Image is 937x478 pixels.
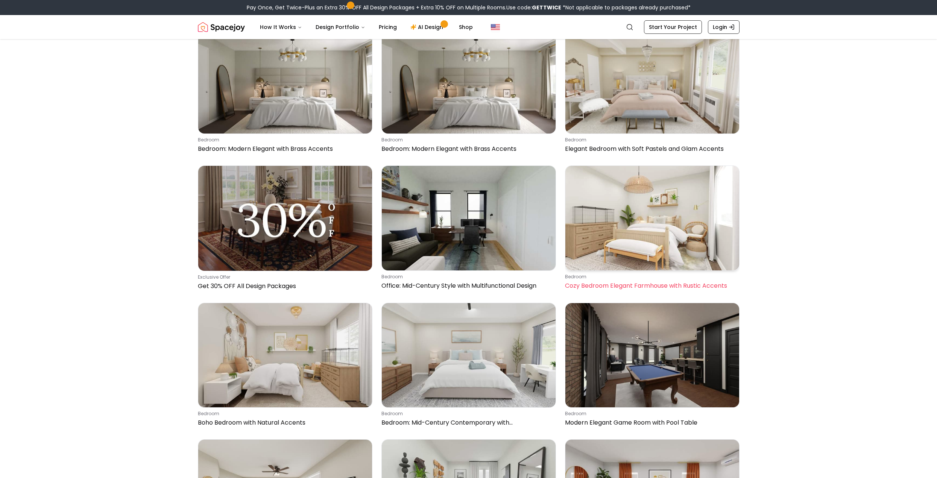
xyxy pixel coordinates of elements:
[381,137,553,143] p: bedroom
[310,20,371,35] button: Design Portfolio
[565,29,740,156] a: Elegant Bedroom with Soft Pastels and Glam AccentsbedroomElegant Bedroom with Soft Pastels and Gl...
[198,20,245,35] img: Spacejoy Logo
[565,418,737,427] p: Modern Elegant Game Room with Pool Table
[381,274,553,280] p: bedroom
[382,29,556,134] img: Bedroom: Modern Elegant with Brass Accents
[565,165,740,293] a: Cozy Bedroom Elegant Farmhouse with Rustic AccentsbedroomCozy Bedroom Elegant Farmhouse with Rust...
[382,166,556,270] img: Office: Mid-Century Style with Multifunctional Design
[254,20,308,35] button: How It Works
[565,274,737,280] p: bedroom
[247,4,691,11] div: Pay Once, Get Twice-Plus an Extra 30% OFF All Design Packages + Extra 10% OFF on Multiple Rooms.
[565,166,739,270] img: Cozy Bedroom Elegant Farmhouse with Rustic Accents
[254,20,479,35] nav: Main
[561,4,691,11] span: *Not applicable to packages already purchased*
[381,29,556,156] a: Bedroom: Modern Elegant with Brass AccentsbedroomBedroom: Modern Elegant with Brass Accents
[644,20,702,34] a: Start Your Project
[565,144,737,153] p: Elegant Bedroom with Soft Pastels and Glam Accents
[404,20,451,35] a: AI Design
[198,303,372,407] img: Boho Bedroom with Natural Accents
[565,281,737,290] p: Cozy Bedroom Elegant Farmhouse with Rustic Accents
[565,137,737,143] p: bedroom
[532,4,561,11] b: GETTWICE
[198,282,369,291] p: Get 30% OFF All Design Packages
[373,20,403,35] a: Pricing
[198,137,369,143] p: bedroom
[198,165,372,293] a: Get 30% OFF All Design PackagesExclusive OfferGet 30% OFF All Design Packages
[198,303,372,430] a: Boho Bedroom with Natural AccentsbedroomBoho Bedroom with Natural Accents
[708,20,740,34] a: Login
[198,20,245,35] a: Spacejoy
[565,29,739,134] img: Elegant Bedroom with Soft Pastels and Glam Accents
[382,303,556,407] img: Bedroom: Mid-Century Contemporary with Calm Vibes
[381,303,556,430] a: Bedroom: Mid-Century Contemporary with Calm VibesbedroomBedroom: Mid-Century Contemporary with [P...
[198,15,740,39] nav: Global
[381,418,553,427] p: Bedroom: Mid-Century Contemporary with [PERSON_NAME]
[453,20,479,35] a: Shop
[565,411,737,417] p: bedroom
[381,411,553,417] p: bedroom
[198,29,372,134] img: Bedroom: Modern Elegant with Brass Accents
[198,144,369,153] p: Bedroom: Modern Elegant with Brass Accents
[381,144,553,153] p: Bedroom: Modern Elegant with Brass Accents
[381,281,553,290] p: Office: Mid-Century Style with Multifunctional Design
[198,166,372,270] img: Get 30% OFF All Design Packages
[506,4,561,11] span: Use code:
[198,418,369,427] p: Boho Bedroom with Natural Accents
[198,411,369,417] p: bedroom
[198,274,369,280] p: Exclusive Offer
[565,303,739,407] img: Modern Elegant Game Room with Pool Table
[565,303,740,430] a: Modern Elegant Game Room with Pool TablebedroomModern Elegant Game Room with Pool Table
[491,23,500,32] img: United States
[381,165,556,293] a: Office: Mid-Century Style with Multifunctional DesignbedroomOffice: Mid-Century Style with Multif...
[198,29,372,156] a: Bedroom: Modern Elegant with Brass AccentsbedroomBedroom: Modern Elegant with Brass Accents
